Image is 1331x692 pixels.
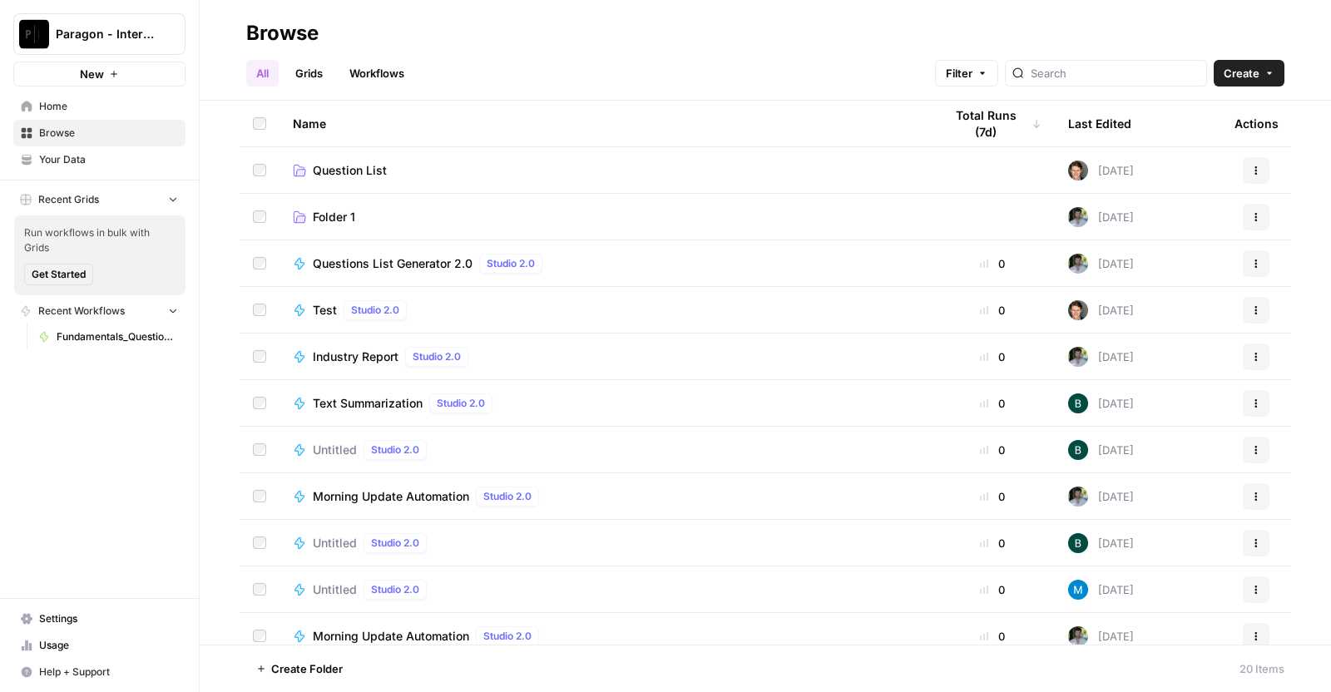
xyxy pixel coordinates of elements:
[57,329,178,344] span: Fundamentals_Question List
[943,348,1042,365] div: 0
[943,442,1042,458] div: 0
[1068,300,1088,320] img: qw00ik6ez51o8uf7vgx83yxyzow9
[313,395,423,412] span: Text Summarization
[13,632,186,659] a: Usage
[313,162,387,179] span: Question List
[1068,207,1134,227] div: [DATE]
[13,120,186,146] a: Browse
[1068,487,1134,507] div: [DATE]
[56,26,156,42] span: Paragon - Internal Usage
[293,162,917,179] a: Question List
[38,192,99,207] span: Recent Grids
[293,533,917,553] a: UntitledStudio 2.0
[39,99,178,114] span: Home
[1068,347,1134,367] div: [DATE]
[38,304,125,319] span: Recent Workflows
[313,581,357,598] span: Untitled
[246,60,279,86] a: All
[13,299,186,324] button: Recent Workflows
[1235,101,1279,146] div: Actions
[39,638,178,653] span: Usage
[13,146,186,173] a: Your Data
[293,626,917,646] a: Morning Update AutomationStudio 2.0
[413,349,461,364] span: Studio 2.0
[293,347,917,367] a: Industry ReportStudio 2.0
[483,629,532,644] span: Studio 2.0
[943,302,1042,319] div: 0
[1068,533,1134,553] div: [DATE]
[943,255,1042,272] div: 0
[1068,161,1088,180] img: qw00ik6ez51o8uf7vgx83yxyzow9
[313,628,469,645] span: Morning Update Automation
[943,395,1042,412] div: 0
[19,19,49,49] img: Paragon - Internal Usage Logo
[313,488,469,505] span: Morning Update Automation
[313,209,355,225] span: Folder 1
[293,393,917,413] a: Text SummarizationStudio 2.0
[246,20,319,47] div: Browse
[1224,65,1259,82] span: Create
[1068,580,1134,600] div: [DATE]
[313,302,337,319] span: Test
[943,101,1042,146] div: Total Runs (7d)
[39,126,178,141] span: Browse
[371,442,419,457] span: Studio 2.0
[943,535,1042,551] div: 0
[285,60,333,86] a: Grids
[313,255,473,272] span: Questions List Generator 2.0
[293,300,917,320] a: TestStudio 2.0
[1068,487,1088,507] img: gzw0xrzbu4v14xxhgg72x2dyvnw7
[24,264,93,285] button: Get Started
[1214,60,1284,86] button: Create
[80,66,104,82] span: New
[24,225,176,255] span: Run workflows in bulk with Grids
[293,254,917,274] a: Questions List Generator 2.0Studio 2.0
[31,324,186,350] a: Fundamentals_Question List
[1068,393,1088,413] img: c0rfybo51k26pugaisgq14w9tpxb
[1068,626,1088,646] img: gzw0xrzbu4v14xxhgg72x2dyvnw7
[1068,347,1088,367] img: gzw0xrzbu4v14xxhgg72x2dyvnw7
[1068,626,1134,646] div: [DATE]
[271,660,343,677] span: Create Folder
[39,611,178,626] span: Settings
[39,665,178,680] span: Help + Support
[293,440,917,460] a: UntitledStudio 2.0
[32,267,86,282] span: Get Started
[1068,254,1134,274] div: [DATE]
[293,487,917,507] a: Morning Update AutomationStudio 2.0
[483,489,532,504] span: Studio 2.0
[943,628,1042,645] div: 0
[437,396,485,411] span: Studio 2.0
[1068,161,1134,180] div: [DATE]
[13,659,186,685] button: Help + Support
[293,209,917,225] a: Folder 1
[1068,440,1134,460] div: [DATE]
[13,187,186,212] button: Recent Grids
[313,442,357,458] span: Untitled
[1068,300,1134,320] div: [DATE]
[1068,580,1088,600] img: konibmub03x0hqp2fy8ehikfjcod
[13,605,186,632] a: Settings
[371,536,419,551] span: Studio 2.0
[935,60,998,86] button: Filter
[1068,101,1131,146] div: Last Edited
[1068,393,1134,413] div: [DATE]
[313,348,398,365] span: Industry Report
[246,655,353,682] button: Create Folder
[1068,207,1088,227] img: gzw0xrzbu4v14xxhgg72x2dyvnw7
[1068,440,1088,460] img: c0rfybo51k26pugaisgq14w9tpxb
[293,101,917,146] div: Name
[1068,533,1088,553] img: c0rfybo51k26pugaisgq14w9tpxb
[946,65,972,82] span: Filter
[339,60,414,86] a: Workflows
[487,256,535,271] span: Studio 2.0
[351,303,399,318] span: Studio 2.0
[943,488,1042,505] div: 0
[1239,660,1284,677] div: 20 Items
[1031,65,1200,82] input: Search
[371,582,419,597] span: Studio 2.0
[13,62,186,86] button: New
[293,580,917,600] a: UntitledStudio 2.0
[1068,254,1088,274] img: gzw0xrzbu4v14xxhgg72x2dyvnw7
[13,13,186,55] button: Workspace: Paragon - Internal Usage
